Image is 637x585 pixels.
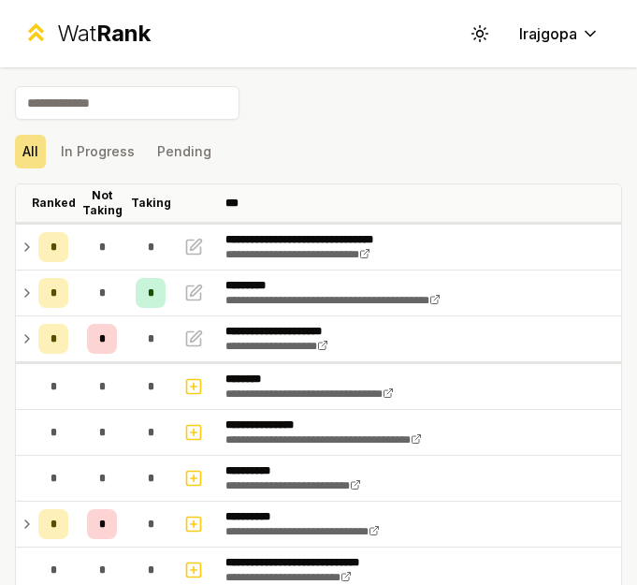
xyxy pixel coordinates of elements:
a: WatRank [22,19,151,49]
span: lrajgopa [519,22,577,45]
p: Not Taking [82,188,123,218]
button: lrajgopa [504,17,615,51]
div: Wat [57,19,151,49]
button: Pending [150,135,219,168]
button: All [15,135,46,168]
p: Ranked [32,196,76,211]
p: Taking [131,196,171,211]
button: In Progress [53,135,142,168]
span: Rank [96,20,151,47]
